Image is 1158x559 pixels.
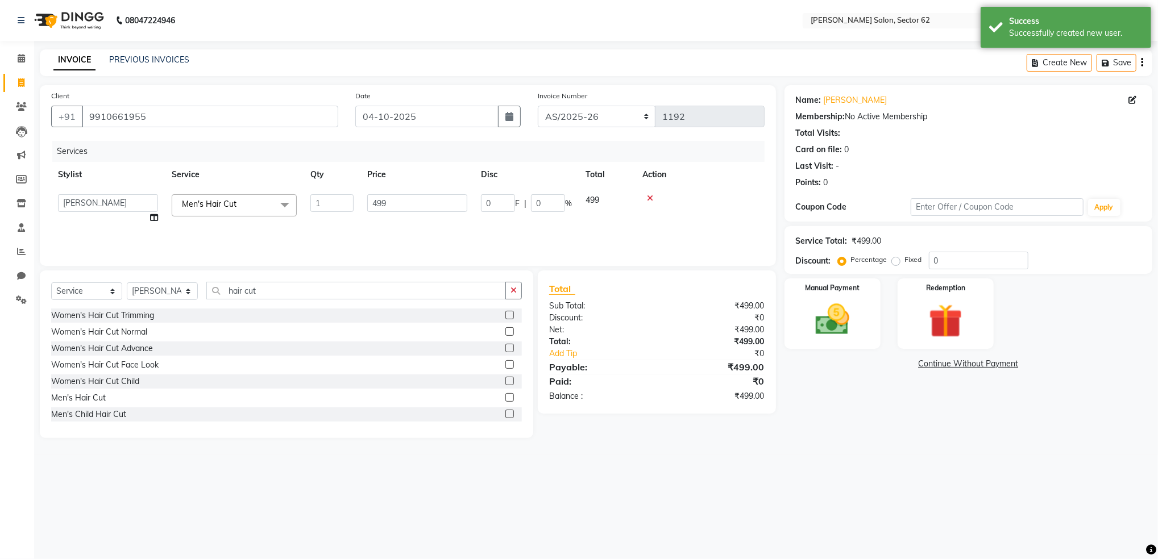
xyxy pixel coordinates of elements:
div: ₹499.00 [657,300,773,312]
button: Apply [1088,199,1120,216]
img: _gift.svg [918,300,973,342]
span: F [515,198,520,210]
label: Client [51,91,69,101]
div: Membership: [796,111,845,123]
button: Create New [1027,54,1092,72]
button: +91 [51,106,83,127]
img: logo [29,5,107,36]
div: ₹499.00 [657,360,773,374]
div: ₹0 [676,348,773,360]
div: Women's Hair Cut Child [51,376,139,387]
span: | [524,198,526,210]
span: Total [549,283,575,295]
img: _cash.svg [805,300,860,339]
div: Payable: [541,360,657,374]
label: Invoice Number [538,91,587,101]
input: Enter Offer / Coupon Code [911,198,1084,216]
label: Redemption [926,283,965,293]
div: Women's Hair Cut Face Look [51,359,159,371]
div: Services [52,141,773,162]
div: Success [1009,15,1143,27]
div: Name: [796,94,821,106]
span: Men's Hair Cut [182,199,236,209]
div: 0 [824,177,828,189]
div: Card on file: [796,144,842,156]
input: Search by Name/Mobile/Email/Code [82,106,338,127]
div: ₹499.00 [852,235,882,247]
th: Qty [304,162,360,187]
label: Date [355,91,371,101]
input: Search or Scan [206,282,506,299]
th: Disc [474,162,579,187]
div: Women's Hair Cut Trimming [51,310,154,322]
div: Points: [796,177,821,189]
div: Balance : [541,390,657,402]
div: ₹0 [657,374,773,388]
div: Women's Hair Cut Normal [51,326,147,338]
a: x [236,199,242,209]
div: Total Visits: [796,127,841,139]
label: Percentage [851,255,887,265]
div: Last Visit: [796,160,834,172]
a: PREVIOUS INVOICES [109,55,189,65]
a: Add Tip [541,348,676,360]
div: Men's Child Hair Cut [51,408,126,420]
th: Stylist [51,162,165,187]
div: - [836,160,840,172]
th: Action [636,162,765,187]
span: 499 [586,195,599,205]
div: ₹499.00 [657,390,773,402]
span: % [565,198,572,210]
a: [PERSON_NAME] [824,94,887,106]
div: Coupon Code [796,201,911,213]
b: 08047224946 [125,5,175,36]
div: Service Total: [796,235,848,247]
div: ₹0 [657,312,773,324]
button: Save [1097,54,1136,72]
div: Men's Hair Cut [51,392,106,404]
th: Service [165,162,304,187]
div: No Active Membership [796,111,1141,123]
div: ₹499.00 [657,324,773,336]
div: Paid: [541,374,657,388]
label: Fixed [905,255,922,265]
div: Net: [541,324,657,336]
div: 0 [845,144,849,156]
div: Women's Hair Cut Advance [51,343,153,354]
div: Total: [541,336,657,348]
div: ₹499.00 [657,336,773,348]
a: INVOICE [53,50,96,70]
th: Total [579,162,636,187]
div: Discount: [796,255,831,267]
th: Price [360,162,474,187]
label: Manual Payment [805,283,860,293]
div: Discount: [541,312,657,324]
div: Successfully created new user. [1009,27,1143,39]
div: Sub Total: [541,300,657,312]
a: Continue Without Payment [787,358,1150,370]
